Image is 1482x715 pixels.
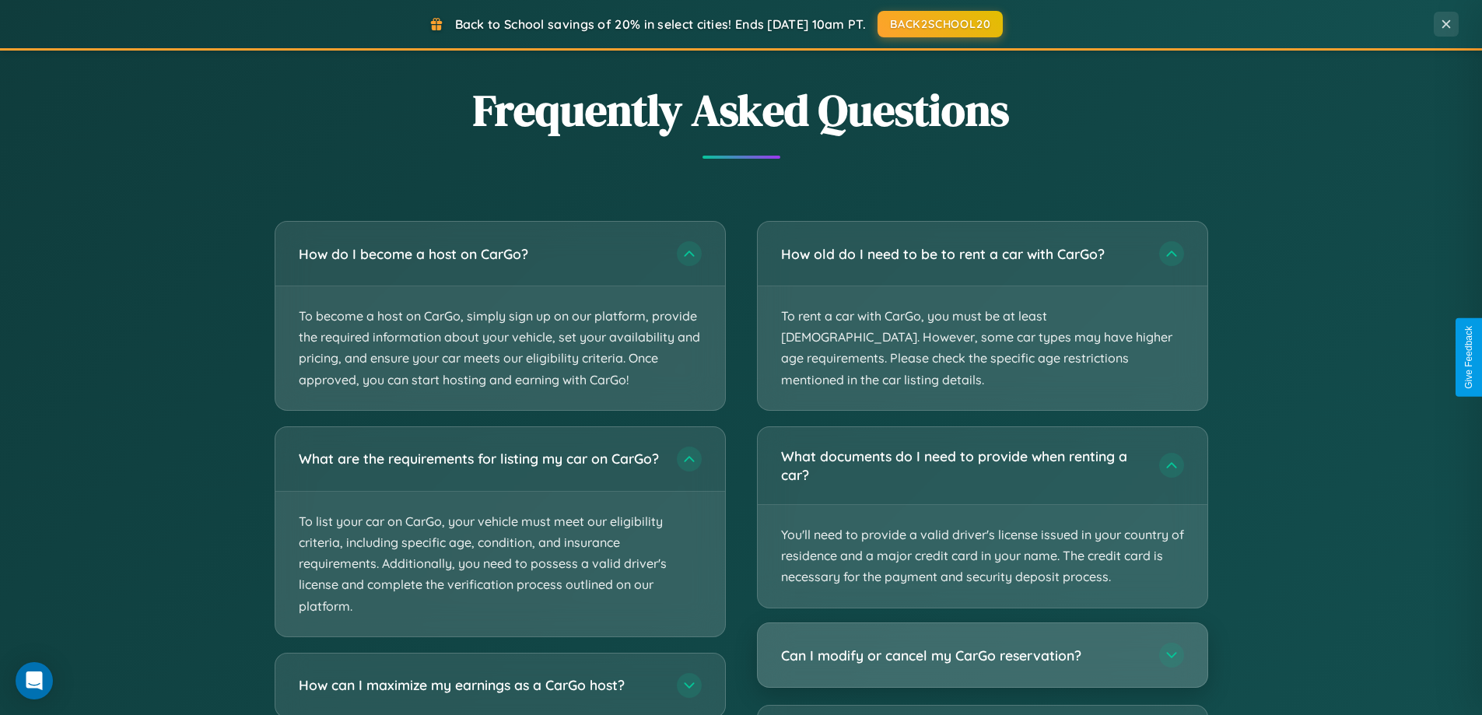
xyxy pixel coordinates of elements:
[878,11,1003,37] button: BACK2SCHOOL20
[781,645,1144,664] h3: Can I modify or cancel my CarGo reservation?
[455,16,866,32] span: Back to School savings of 20% in select cities! Ends [DATE] 10am PT.
[1463,326,1474,389] div: Give Feedback
[758,505,1207,608] p: You'll need to provide a valid driver's license issued in your country of residence and a major c...
[781,244,1144,264] h3: How old do I need to be to rent a car with CarGo?
[275,492,725,636] p: To list your car on CarGo, your vehicle must meet our eligibility criteria, including specific ag...
[758,286,1207,410] p: To rent a car with CarGo, you must be at least [DEMOGRAPHIC_DATA]. However, some car types may ha...
[299,244,661,264] h3: How do I become a host on CarGo?
[781,447,1144,485] h3: What documents do I need to provide when renting a car?
[16,662,53,699] div: Open Intercom Messenger
[299,675,661,695] h3: How can I maximize my earnings as a CarGo host?
[275,80,1208,140] h2: Frequently Asked Questions
[275,286,725,410] p: To become a host on CarGo, simply sign up on our platform, provide the required information about...
[299,449,661,468] h3: What are the requirements for listing my car on CarGo?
